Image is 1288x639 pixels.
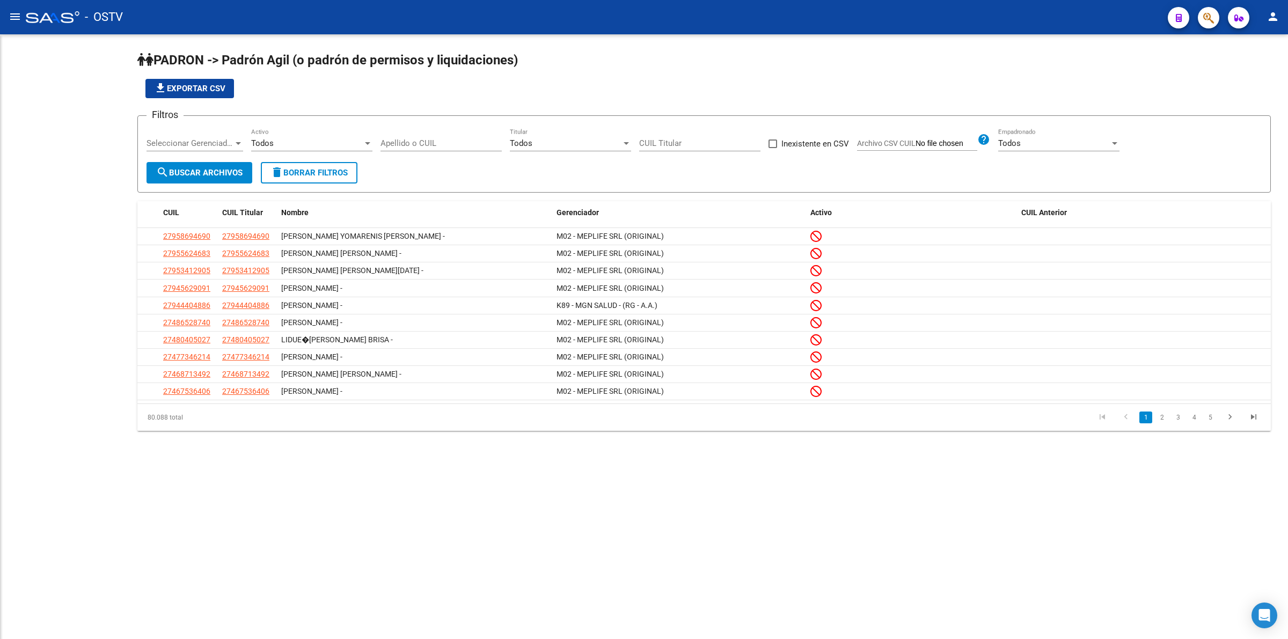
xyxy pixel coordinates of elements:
[270,168,348,178] span: Borrar Filtros
[806,201,1017,224] datatable-header-cell: Activo
[916,139,977,149] input: Archivo CSV CUIL
[1267,10,1279,23] mat-icon: person
[147,162,252,183] button: Buscar Archivos
[557,301,657,310] span: K89 - MGN SALUD - (RG - A.A.)
[281,249,401,258] span: [PERSON_NAME] [PERSON_NAME] -
[163,301,210,310] span: 27944404886
[222,266,269,275] span: 27953412905
[222,335,269,344] span: 27480405027
[1092,412,1113,423] a: go to first page
[557,335,664,344] span: M02 - MEPLIFE SRL (ORIGINAL)
[163,232,210,240] span: 27958694690
[156,166,169,179] mat-icon: search
[281,335,393,344] span: LIDUE�[PERSON_NAME] BRISA -
[222,387,269,395] span: 27467536406
[163,387,210,395] span: 27467536406
[557,208,599,217] span: Gerenciador
[1138,408,1154,427] li: page 1
[261,162,357,183] button: Borrar Filtros
[163,249,210,258] span: 27955624683
[781,137,849,150] span: Inexistente en CSV
[137,404,362,431] div: 80.088 total
[270,166,283,179] mat-icon: delete
[218,201,277,224] datatable-header-cell: CUIL Titular
[1204,412,1217,423] a: 5
[1186,408,1202,427] li: page 4
[1155,412,1168,423] a: 2
[557,387,664,395] span: M02 - MEPLIFE SRL (ORIGINAL)
[154,84,225,93] span: Exportar CSV
[1220,412,1240,423] a: go to next page
[810,208,832,217] span: Activo
[1017,201,1271,224] datatable-header-cell: CUIL Anterior
[222,318,269,327] span: 27486528740
[557,284,664,292] span: M02 - MEPLIFE SRL (ORIGINAL)
[222,249,269,258] span: 27955624683
[557,232,664,240] span: M02 - MEPLIFE SRL (ORIGINAL)
[163,208,179,217] span: CUIL
[251,138,274,148] span: Todos
[281,208,309,217] span: Nombre
[1116,412,1136,423] a: go to previous page
[145,79,234,98] button: Exportar CSV
[9,10,21,23] mat-icon: menu
[163,370,210,378] span: 27468713492
[281,318,342,327] span: [PERSON_NAME] -
[147,138,233,148] span: Seleccionar Gerenciador
[557,249,664,258] span: M02 - MEPLIFE SRL (ORIGINAL)
[552,201,806,224] datatable-header-cell: Gerenciador
[222,370,269,378] span: 27468713492
[1154,408,1170,427] li: page 2
[281,387,342,395] span: [PERSON_NAME] -
[159,201,218,224] datatable-header-cell: CUIL
[1202,408,1218,427] li: page 5
[1243,412,1264,423] a: go to last page
[222,232,269,240] span: 27958694690
[222,284,269,292] span: 27945629091
[281,266,423,275] span: [PERSON_NAME] [PERSON_NAME][DATE] -
[977,133,990,146] mat-icon: help
[281,301,342,310] span: [PERSON_NAME] -
[857,139,916,148] span: Archivo CSV CUIL
[510,138,532,148] span: Todos
[163,352,210,361] span: 27477346214
[281,370,401,378] span: [PERSON_NAME] [PERSON_NAME] -
[222,352,269,361] span: 27477346214
[281,232,445,240] span: [PERSON_NAME] YOMARENIS [PERSON_NAME] -
[557,266,664,275] span: M02 - MEPLIFE SRL (ORIGINAL)
[1021,208,1067,217] span: CUIL Anterior
[557,318,664,327] span: M02 - MEPLIFE SRL (ORIGINAL)
[557,370,664,378] span: M02 - MEPLIFE SRL (ORIGINAL)
[163,284,210,292] span: 27945629091
[154,82,167,94] mat-icon: file_download
[557,352,664,361] span: M02 - MEPLIFE SRL (ORIGINAL)
[147,107,184,122] h3: Filtros
[163,318,210,327] span: 27486528740
[277,201,552,224] datatable-header-cell: Nombre
[998,138,1021,148] span: Todos
[222,301,269,310] span: 27944404886
[222,208,263,217] span: CUIL Titular
[1188,412,1201,423] a: 4
[281,284,342,292] span: [PERSON_NAME] -
[85,5,123,29] span: - OSTV
[163,266,210,275] span: 27953412905
[1139,412,1152,423] a: 1
[137,53,518,68] span: PADRON -> Padrón Agil (o padrón de permisos y liquidaciones)
[1170,408,1186,427] li: page 3
[1252,603,1277,628] div: Open Intercom Messenger
[163,335,210,344] span: 27480405027
[281,352,342,361] span: [PERSON_NAME] -
[1172,412,1184,423] a: 3
[156,168,243,178] span: Buscar Archivos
